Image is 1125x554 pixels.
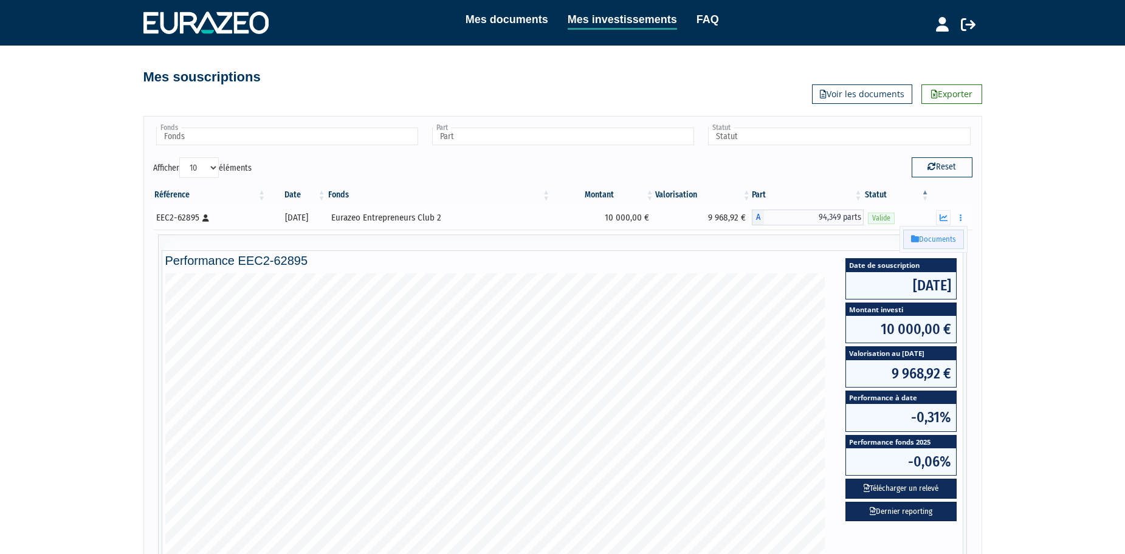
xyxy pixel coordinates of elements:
[868,213,895,224] span: Valide
[267,185,327,205] th: Date: activer pour trier la colonne par ordre croissant
[655,205,752,230] td: 9 968,92 €
[568,11,677,30] a: Mes investissements
[864,185,931,205] th: Statut : activer pour trier la colonne par ordre d&eacute;croissant
[846,360,956,387] span: 9 968,92 €
[466,11,548,28] a: Mes documents
[271,211,323,224] div: [DATE]
[551,205,655,230] td: 10 000,00 €
[551,185,655,205] th: Montant: activer pour trier la colonne par ordre croissant
[327,185,551,205] th: Fonds: activer pour trier la colonne par ordre croissant
[903,230,964,250] a: Documents
[752,210,764,225] span: A
[697,11,719,28] a: FAQ
[846,436,956,448] span: Performance fonds 2025
[846,347,956,360] span: Valorisation au [DATE]
[655,185,752,205] th: Valorisation: activer pour trier la colonne par ordre croissant
[764,210,864,225] span: 94,349 parts
[202,214,209,222] i: [Français] Personne physique
[846,316,956,343] span: 10 000,00 €
[846,303,956,316] span: Montant investi
[846,391,956,404] span: Performance à date
[752,210,864,225] div: A - Eurazeo Entrepreneurs Club 2
[153,185,267,205] th: Référence : activer pour trier la colonne par ordre croissant
[331,211,547,224] div: Eurazeo Entrepreneurs Club 2
[812,84,912,104] a: Voir les documents
[179,157,219,178] select: Afficheréléments
[156,211,263,224] div: EEC2-62895
[846,259,956,272] span: Date de souscription
[846,272,956,299] span: [DATE]
[752,185,864,205] th: Part: activer pour trier la colonne par ordre croissant
[165,254,960,267] h4: Performance EEC2-62895
[921,84,982,104] a: Exporter
[153,157,252,178] label: Afficher éléments
[846,448,956,475] span: -0,06%
[912,157,972,177] button: Reset
[846,404,956,431] span: -0,31%
[143,70,261,84] h4: Mes souscriptions
[845,502,957,522] a: Dernier reporting
[845,479,957,499] button: Télécharger un relevé
[143,12,269,33] img: 1732889491-logotype_eurazeo_blanc_rvb.png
